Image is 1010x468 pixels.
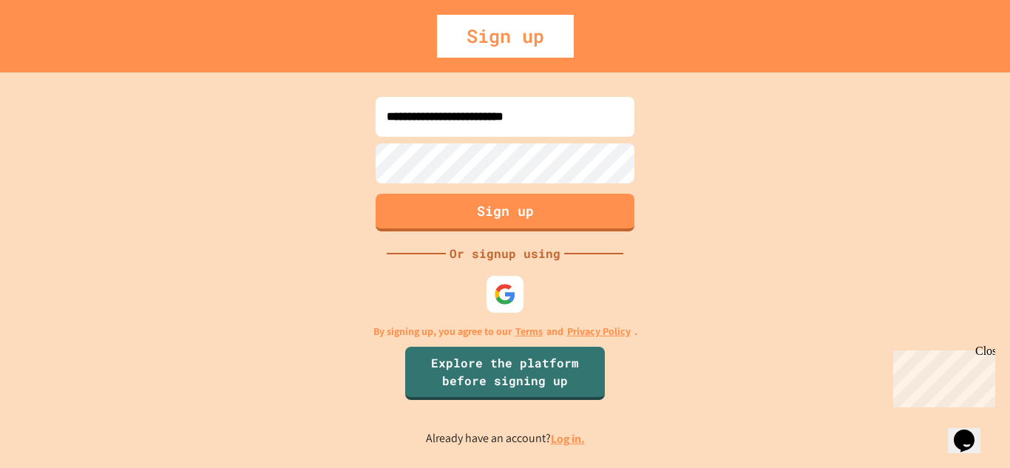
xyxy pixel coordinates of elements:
p: By signing up, you agree to our and . [373,324,637,339]
button: Sign up [376,194,634,231]
a: Privacy Policy [567,324,631,339]
iframe: chat widget [887,345,995,407]
iframe: chat widget [948,409,995,453]
div: Or signup using [446,245,564,262]
a: Explore the platform before signing up [405,347,605,400]
div: Chat with us now!Close [6,6,102,94]
a: Log in. [551,431,585,447]
p: Already have an account? [426,430,585,448]
a: Terms [515,324,543,339]
img: google-icon.svg [494,283,516,305]
div: Sign up [437,15,574,58]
